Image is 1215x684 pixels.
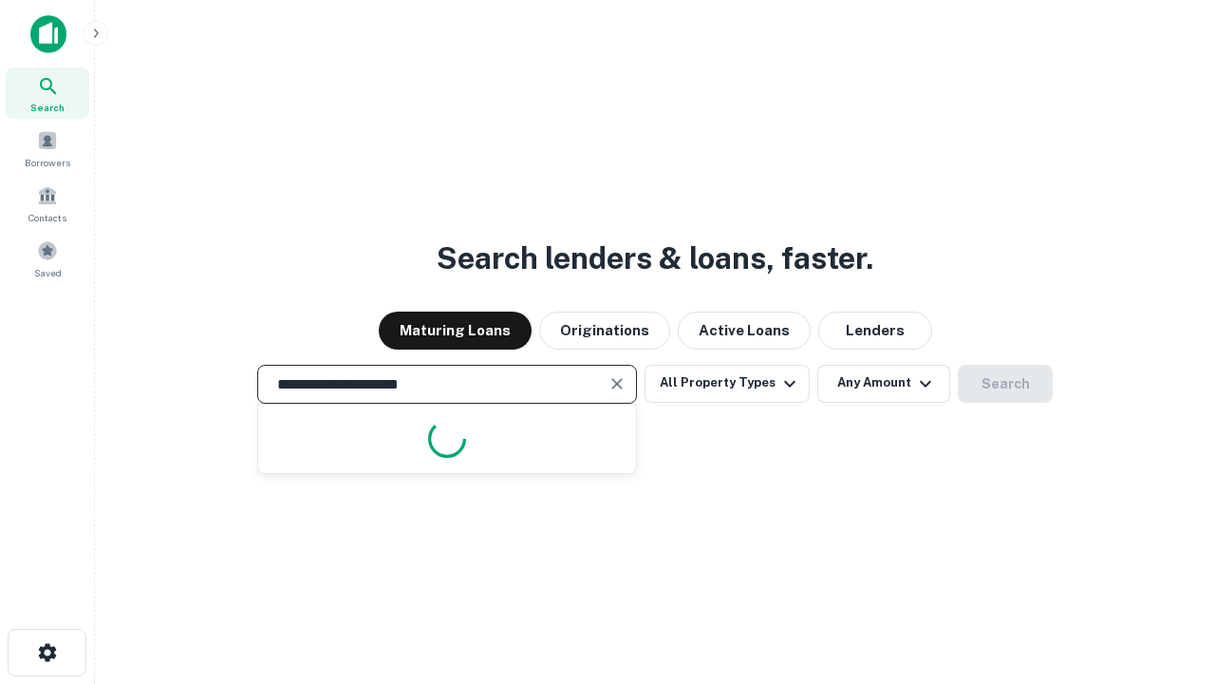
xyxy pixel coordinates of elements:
[30,15,66,53] img: capitalize-icon.png
[645,365,810,403] button: All Property Types
[818,312,932,350] button: Lenders
[678,312,811,350] button: Active Loans
[6,67,89,119] a: Search
[539,312,670,350] button: Originations
[25,155,70,170] span: Borrowers
[28,210,66,225] span: Contacts
[6,123,89,174] a: Borrowers
[34,265,62,280] span: Saved
[1120,532,1215,623] iframe: Chat Widget
[6,233,89,284] a: Saved
[604,370,630,397] button: Clear
[30,100,65,115] span: Search
[379,312,532,350] button: Maturing Loans
[817,365,950,403] button: Any Amount
[6,178,89,229] a: Contacts
[437,236,873,281] h3: Search lenders & loans, faster.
